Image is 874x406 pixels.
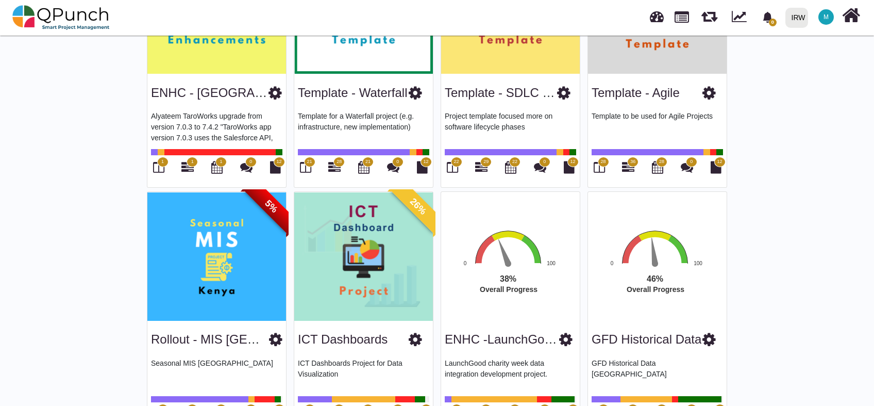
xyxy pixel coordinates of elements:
span: 0 [249,158,252,166]
a: ICT Dashboards [298,332,388,346]
span: 22 [512,158,517,166]
a: bell fill0 [756,1,781,33]
path: 38 %. Speed. [496,238,511,265]
span: 26% [390,178,447,235]
a: GFD Historical Data [592,332,701,346]
span: 21 [307,158,312,166]
a: ENHC -LaunchGood ETL [445,332,584,346]
i: Board [153,161,164,173]
p: GFD Historical Data [GEOGRAPHIC_DATA] [592,358,723,389]
span: 28 [659,158,664,166]
text: 38% [500,274,516,283]
span: Muhammad.shoaib [818,9,834,25]
span: 12 [570,158,575,166]
span: 36 [630,158,635,166]
span: M [823,14,829,20]
span: Dashboard [650,6,664,22]
span: 21 [365,158,371,166]
text: 0 [611,261,614,267]
span: 5% [243,178,300,235]
span: 0 [543,158,546,166]
text: 0 [464,261,467,267]
svg: Interactive chart [585,229,745,325]
i: Board [300,161,311,173]
span: 12 [717,158,722,166]
div: IRW [792,9,805,27]
i: Punch Discussions [534,161,546,173]
i: Calendar [505,161,516,173]
span: 0 [690,158,693,166]
a: Template - SDLC Proj [445,86,564,100]
p: LaunchGood charity week data integration development project. [445,358,576,389]
i: Calendar [358,161,369,173]
span: 1 [220,158,222,166]
a: Template - Agile [592,86,680,100]
p: Alyateem TaroWorks upgrade from version 7.0.3 to 7.4.2 "TaroWorks app version 7.0.3 uses the Sale... [151,111,282,142]
span: 12 [423,158,428,166]
i: Calendar [211,161,223,173]
i: Punch Discussions [387,161,399,173]
i: Gantt [181,161,194,173]
h3: ICT Dashboards [298,332,388,347]
i: Gantt [622,161,634,173]
a: M [812,1,840,34]
i: Board [447,161,458,173]
h3: GFD Historical Data [592,332,701,347]
h3: ENHC -LaunchGood ETL [445,332,559,347]
i: Gantt [328,161,341,173]
i: Document Library [711,161,721,173]
i: Punch Discussions [681,161,693,173]
span: 1 [161,158,164,166]
i: Board [594,161,605,173]
text: Overall Progress [627,285,684,294]
p: Template for a Waterfall project (e.g. infrastructure, new implementation) [298,111,429,142]
p: Project template focused more on software lifecycle phases [445,111,576,142]
span: 0 [396,158,399,166]
i: Calendar [652,161,663,173]
div: Overall Progress. Highcharts interactive chart. [585,229,745,325]
span: 22 [453,158,459,166]
h3: Template - Agile [592,86,680,101]
text: Overall Progress [480,285,537,294]
p: ICT Dashboards Project for Data Visualization [298,358,429,389]
span: Releases [701,5,717,22]
a: 29 [475,165,488,173]
h3: Template - SDLC Proj [445,86,557,101]
svg: Interactive chart [439,229,598,325]
i: Gantt [475,161,488,173]
i: Home [842,6,860,25]
a: 28 [328,165,341,173]
h3: ENHC - Tarowork [151,86,268,101]
a: IRW [781,1,812,35]
span: 12 [276,158,281,166]
span: 28 [337,158,342,166]
span: 29 [483,158,489,166]
span: 1 [191,158,194,166]
h3: Template - Waterfall [298,86,408,101]
text: 46% [647,274,663,283]
p: Seasonal MIS [GEOGRAPHIC_DATA] [151,358,282,389]
path: 46 %. Speed. [649,237,658,264]
i: Punch Discussions [240,161,253,173]
a: Template - Waterfall [298,86,408,100]
a: 36 [622,165,634,173]
img: qpunch-sp.fa6292f.png [12,2,110,33]
a: 1 [181,165,194,173]
text: 100 [547,261,556,267]
p: Template to be used for Agile Projects [592,111,723,142]
svg: bell fill [762,12,773,23]
a: Rollout - MIS [GEOGRAPHIC_DATA] [151,332,355,346]
i: Document Library [564,161,575,173]
text: 100 [694,261,702,267]
span: Projects [675,7,689,23]
div: Dynamic Report [727,1,756,35]
i: Document Library [417,161,428,173]
div: Overall Progress. Highcharts interactive chart. [439,229,598,325]
a: ENHC - [GEOGRAPHIC_DATA] [151,86,326,100]
i: Document Library [270,161,281,173]
span: 28 [600,158,606,166]
span: 0 [769,19,777,26]
div: Notification [759,8,777,26]
h3: Rollout - MIS Kenya [151,332,269,347]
